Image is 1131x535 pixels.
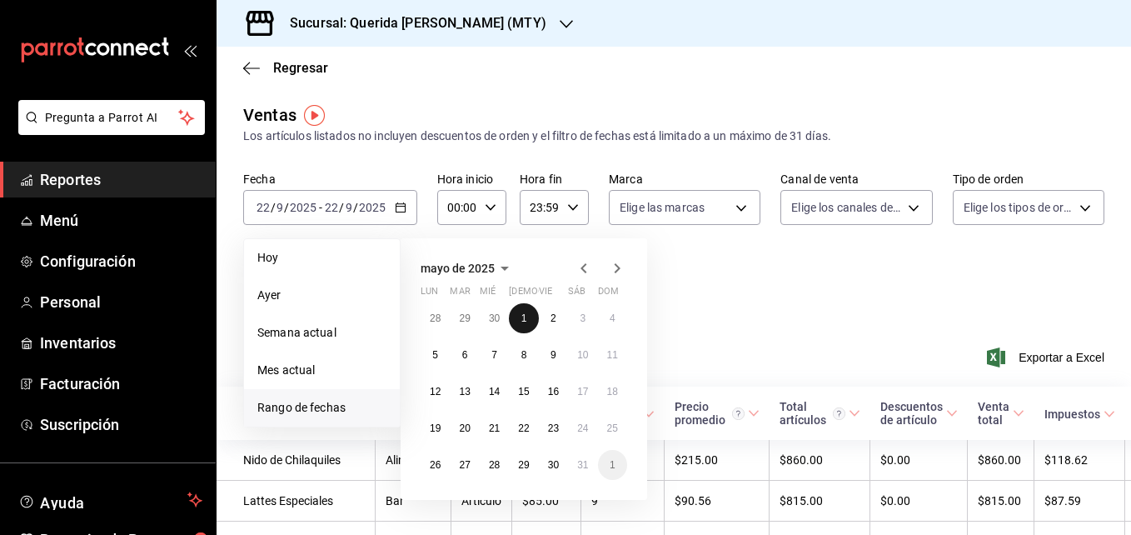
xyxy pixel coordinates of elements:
[243,60,328,76] button: Regresar
[780,173,932,185] label: Canal de venta
[539,303,568,333] button: 2 de mayo de 2025
[539,286,552,303] abbr: viernes
[953,173,1104,185] label: Tipo de orden
[509,340,538,370] button: 8 de mayo de 2025
[665,481,770,522] td: $90.56
[990,347,1104,367] button: Exportar a Excel
[284,201,289,214] span: /
[568,340,597,370] button: 10 de mayo de 2025
[430,422,441,434] abbr: 19 de mayo de 2025
[480,303,509,333] button: 30 de abril de 2025
[217,440,376,481] td: Nido de Chilaquiles
[243,173,417,185] label: Fecha
[732,407,745,420] svg: Precio promedio = Total artículos / cantidad
[491,349,497,361] abbr: 7 de mayo de 2025
[539,340,568,370] button: 9 de mayo de 2025
[1044,407,1115,421] span: Impuestos
[304,105,325,126] img: Tooltip marker
[40,291,202,313] span: Personal
[568,286,585,303] abbr: sábado
[620,199,705,216] span: Elige las marcas
[430,386,441,397] abbr: 12 de mayo de 2025
[257,399,386,417] span: Rango de fechas
[451,481,512,522] td: Artículo
[257,287,386,304] span: Ayer
[273,60,328,76] span: Regresar
[568,303,597,333] button: 3 de mayo de 2025
[791,199,901,216] span: Elige los canales de venta
[665,440,770,481] td: $215.00
[480,450,509,480] button: 28 de mayo de 2025
[480,377,509,407] button: 14 de mayo de 2025
[243,102,296,127] div: Ventas
[598,303,627,333] button: 4 de mayo de 2025
[964,199,1074,216] span: Elige los tipos de orden
[518,422,529,434] abbr: 22 de mayo de 2025
[421,413,450,443] button: 19 de mayo de 2025
[780,400,845,427] div: Total artículos
[40,250,202,272] span: Configuración
[450,286,470,303] abbr: martes
[610,459,615,471] abbr: 1 de junio de 2025
[243,127,1104,145] div: Los artículos listados no incluyen descuentos de orden y el filtro de fechas está limitado a un m...
[18,100,205,135] button: Pregunta a Parrot AI
[978,400,1024,427] span: Venta total
[339,201,344,214] span: /
[462,349,468,361] abbr: 6 de mayo de 2025
[568,413,597,443] button: 24 de mayo de 2025
[607,386,618,397] abbr: 18 de mayo de 2025
[271,201,276,214] span: /
[40,332,202,354] span: Inventarios
[217,481,376,522] td: Lattes Especiales
[40,168,202,191] span: Reportes
[450,413,479,443] button: 20 de mayo de 2025
[518,386,529,397] abbr: 15 de mayo de 2025
[675,400,745,427] div: Precio promedio
[459,422,470,434] abbr: 20 de mayo de 2025
[521,312,527,324] abbr: 1 de mayo de 2025
[551,312,556,324] abbr: 2 de mayo de 2025
[459,312,470,324] abbr: 29 de abril de 2025
[40,209,202,232] span: Menú
[607,422,618,434] abbr: 25 de mayo de 2025
[568,450,597,480] button: 31 de mayo de 2025
[518,459,529,471] abbr: 29 de mayo de 2025
[40,372,202,395] span: Facturación
[521,349,527,361] abbr: 8 de mayo de 2025
[319,201,322,214] span: -
[577,386,588,397] abbr: 17 de mayo de 2025
[324,201,339,214] input: --
[489,386,500,397] abbr: 14 de mayo de 2025
[880,400,943,427] div: Descuentos de artículo
[551,349,556,361] abbr: 9 de mayo de 2025
[421,262,495,275] span: mayo de 2025
[480,340,509,370] button: 7 de mayo de 2025
[450,450,479,480] button: 27 de mayo de 2025
[968,481,1034,522] td: $815.00
[548,422,559,434] abbr: 23 de mayo de 2025
[770,440,870,481] td: $860.00
[509,286,607,303] abbr: jueves
[607,349,618,361] abbr: 11 de mayo de 2025
[256,201,271,214] input: --
[520,173,589,185] label: Hora fin
[183,43,197,57] button: open_drawer_menu
[780,400,860,427] span: Total artículos
[512,481,581,522] td: $85.00
[276,201,284,214] input: --
[421,340,450,370] button: 5 de mayo de 2025
[277,13,546,33] h3: Sucursal: Querida [PERSON_NAME] (MTY)
[598,340,627,370] button: 11 de mayo de 2025
[577,422,588,434] abbr: 24 de mayo de 2025
[432,349,438,361] abbr: 5 de mayo de 2025
[580,312,585,324] abbr: 3 de mayo de 2025
[833,407,845,420] svg: El total artículos considera cambios de precios en los artículos así como costos adicionales por ...
[1034,440,1125,481] td: $118.62
[489,312,500,324] abbr: 30 de abril de 2025
[598,286,619,303] abbr: domingo
[598,450,627,480] button: 1 de junio de 2025
[376,440,451,481] td: Alimentos
[978,400,1009,427] div: Venta total
[598,413,627,443] button: 25 de mayo de 2025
